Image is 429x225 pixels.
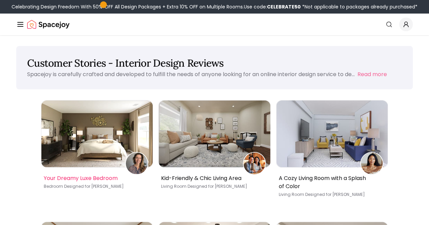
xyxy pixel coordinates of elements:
a: Spacejoy [27,18,70,31]
a: Your Dreamy Luxe BedroomCharlene SimmonsYour Dreamy Luxe BedroomBedroom Designed for [PERSON_NAME] [41,100,153,203]
p: Spacejoy is carefully crafted and developed to fulfill the needs of anyone looking for an online ... [27,70,355,78]
button: Read more [357,70,387,78]
span: Designed for [64,183,90,189]
b: CELEBRATE50 [267,3,301,10]
div: Celebrating Design Freedom With 50% OFF All Design Packages + Extra 10% OFF on Multiple Rooms. [12,3,417,10]
span: *Not applicable to packages already purchased* [301,3,417,10]
p: A Cozy Living Room with a Splash of Color [279,174,383,190]
img: Spacejoy Logo [27,18,70,31]
span: Designed for [188,183,214,189]
h1: Customer Stories - Interior Design Reviews [27,57,402,69]
p: Your Dreamy Luxe Bedroom [44,174,148,182]
nav: Global [16,14,413,35]
a: A Cozy Living Room with a Splash of ColorRASHEEDAH JONESA Cozy Living Room with a Splash of Color... [276,100,388,203]
img: Theresa Viglizzo [243,153,265,174]
span: Designed for [305,192,331,197]
p: Bedroom [PERSON_NAME] [44,184,148,189]
span: Use code: [244,3,301,10]
a: Kid-Friendly & Chic Living AreaTheresa ViglizzoKid-Friendly & Chic Living AreaLiving Room Designe... [158,100,271,203]
p: Living Room [PERSON_NAME] [279,192,383,197]
img: Your Dreamy Luxe Bedroom [41,100,153,167]
p: Kid-Friendly & Chic Living Area [161,174,265,182]
img: Charlene Simmons [126,153,148,174]
img: RASHEEDAH JONES [361,153,383,174]
p: Living Room [PERSON_NAME] [161,184,265,189]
